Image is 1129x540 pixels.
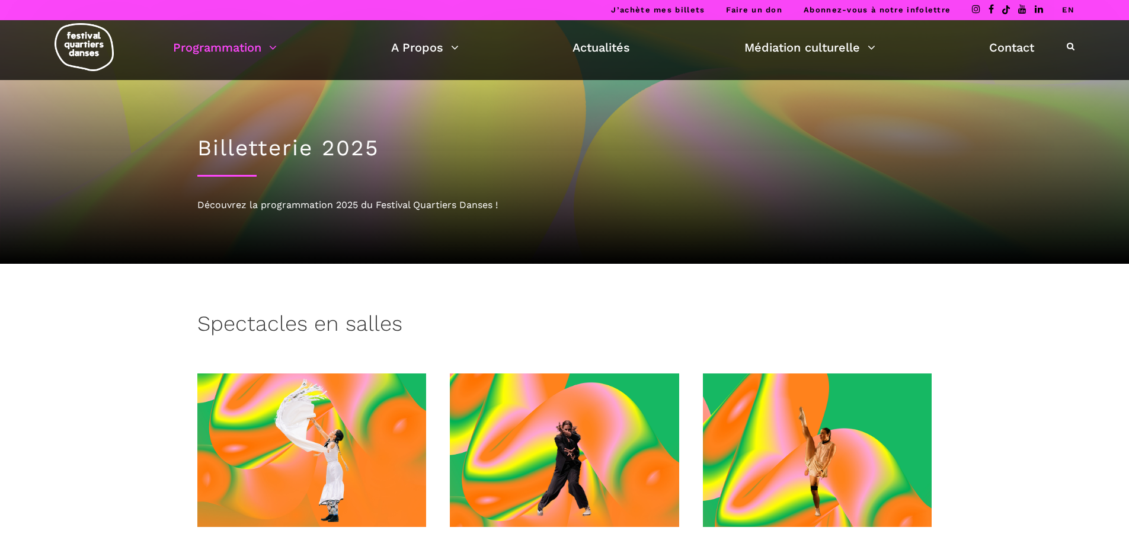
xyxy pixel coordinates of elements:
a: J’achète mes billets [611,5,705,14]
a: A Propos [391,37,459,57]
a: Médiation culturelle [744,37,875,57]
h1: Billetterie 2025 [197,135,932,161]
a: Faire un don [726,5,782,14]
img: logo-fqd-med [55,23,114,71]
h3: Spectacles en salles [197,311,402,341]
a: Actualités [573,37,630,57]
a: Programmation [173,37,277,57]
a: Abonnez-vous à notre infolettre [804,5,951,14]
div: Découvrez la programmation 2025 du Festival Quartiers Danses ! [197,197,932,213]
a: Contact [989,37,1034,57]
a: EN [1062,5,1074,14]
